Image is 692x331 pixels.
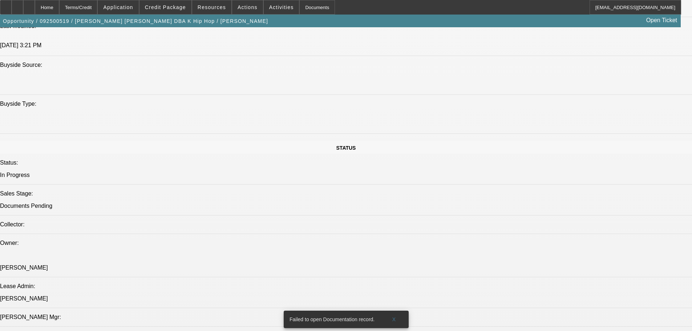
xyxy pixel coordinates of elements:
[392,316,396,322] span: X
[192,0,231,14] button: Resources
[264,0,299,14] button: Activities
[336,145,356,151] span: STATUS
[269,4,294,10] span: Activities
[383,313,406,326] button: X
[232,0,263,14] button: Actions
[3,18,268,24] span: Opportunity / 092500519 / [PERSON_NAME] [PERSON_NAME] DBA K Hip Hop / [PERSON_NAME]
[284,311,383,328] div: Failed to open Documentation record.
[238,4,258,10] span: Actions
[198,4,226,10] span: Resources
[643,14,680,27] a: Open Ticket
[139,0,191,14] button: Credit Package
[145,4,186,10] span: Credit Package
[98,0,138,14] button: Application
[103,4,133,10] span: Application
